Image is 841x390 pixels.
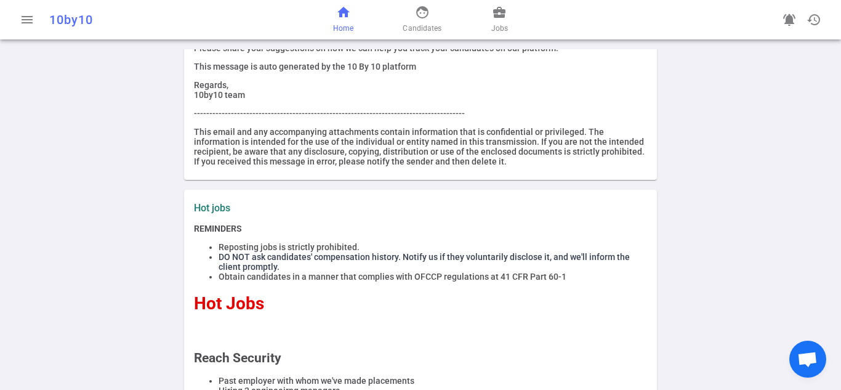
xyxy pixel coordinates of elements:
a: Candidates [403,5,441,35]
p: This email and any accompanying attachments contain information that is confidential or privilege... [194,127,647,166]
a: Go to see announcements [777,7,802,32]
span: Hot Jobs [194,293,264,314]
li: Past employer with whom we've made placements [219,376,647,386]
a: Open chat [789,341,826,378]
span: face [415,5,430,20]
span: Jobs [491,22,508,35]
p: Regards, 10by10 team [194,80,647,100]
p: This message is auto generated by the 10 By 10 platform [194,62,647,71]
li: Obtain candidates in a manner that complies with OFCCP regulations at 41 CFR Part 60-1 [219,272,647,282]
label: Hot jobs [194,202,416,214]
span: Candidates [403,22,441,35]
a: Jobs [491,5,508,35]
li: Reposting jobs is strictly prohibited. [219,242,647,252]
button: Open menu [15,7,39,32]
span: DO NOT ask candidates' compensation history. Notify us if they voluntarily disclose it, and we'll... [219,252,630,272]
a: Home [333,5,353,35]
span: home [336,5,351,20]
span: business_center [492,5,507,20]
button: Open history [802,7,826,32]
span: history [807,12,821,27]
div: 10by10 [49,12,275,27]
p: ---------------------------------------------------------------------------------------- [194,108,647,118]
h2: Reach Security [194,351,647,365]
span: notifications_active [782,12,797,27]
span: menu [20,12,34,27]
span: Home [333,22,353,35]
strong: REMINDERS [194,224,242,234]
